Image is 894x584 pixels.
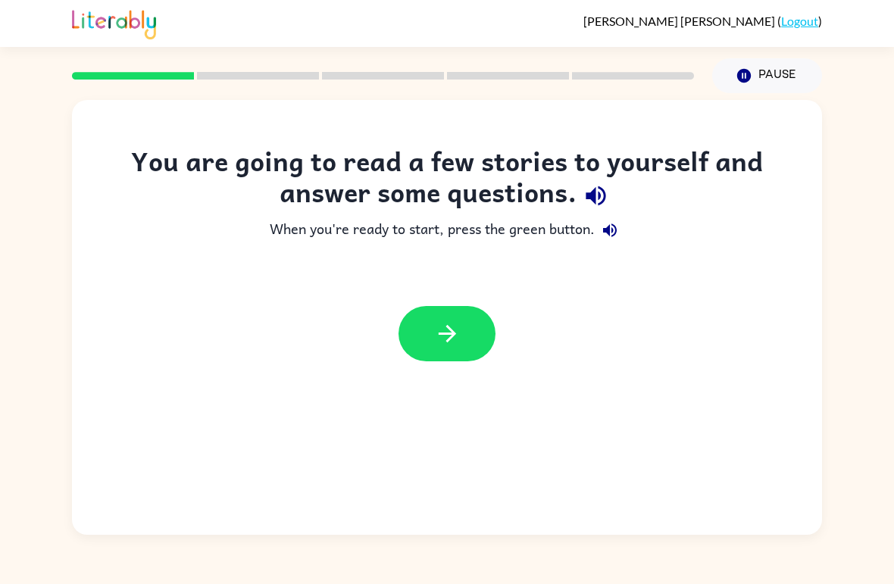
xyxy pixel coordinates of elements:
a: Logout [781,14,818,28]
div: You are going to read a few stories to yourself and answer some questions. [102,145,792,215]
button: Pause [712,58,822,93]
div: ( ) [583,14,822,28]
div: When you're ready to start, press the green button. [102,215,792,245]
span: [PERSON_NAME] [PERSON_NAME] [583,14,777,28]
img: Literably [72,6,156,39]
